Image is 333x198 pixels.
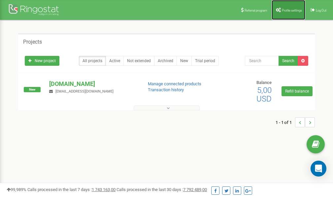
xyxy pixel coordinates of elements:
[55,89,114,94] span: [EMAIL_ADDRESS][DOMAIN_NAME]
[311,161,326,177] div: Open Intercom Messenger
[276,117,295,127] span: 1 - 1 of 1
[25,56,59,66] a: New project
[23,39,42,45] h5: Projects
[191,56,219,66] a: Trial period
[276,111,315,134] nav: ...
[256,86,272,103] span: 5,00 USD
[27,187,116,192] span: Calls processed in the last 7 days :
[245,9,267,12] span: Referral program
[7,187,26,192] span: 99,989%
[154,56,177,66] a: Archived
[79,56,106,66] a: All projects
[148,81,201,86] a: Manage connected products
[282,9,302,12] span: Profile settings
[117,187,207,192] span: Calls processed in the last 30 days :
[279,56,298,66] button: Search
[24,87,41,92] span: New
[256,80,272,85] span: Balance
[245,56,279,66] input: Search
[92,187,116,192] u: 1 743 163,00
[49,80,137,88] p: [DOMAIN_NAME]
[282,86,313,96] a: Refill balance
[106,56,124,66] a: Active
[148,87,184,92] a: Transaction history
[123,56,154,66] a: Not extended
[183,187,207,192] u: 7 792 489,00
[177,56,192,66] a: New
[316,9,326,12] span: Log Out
